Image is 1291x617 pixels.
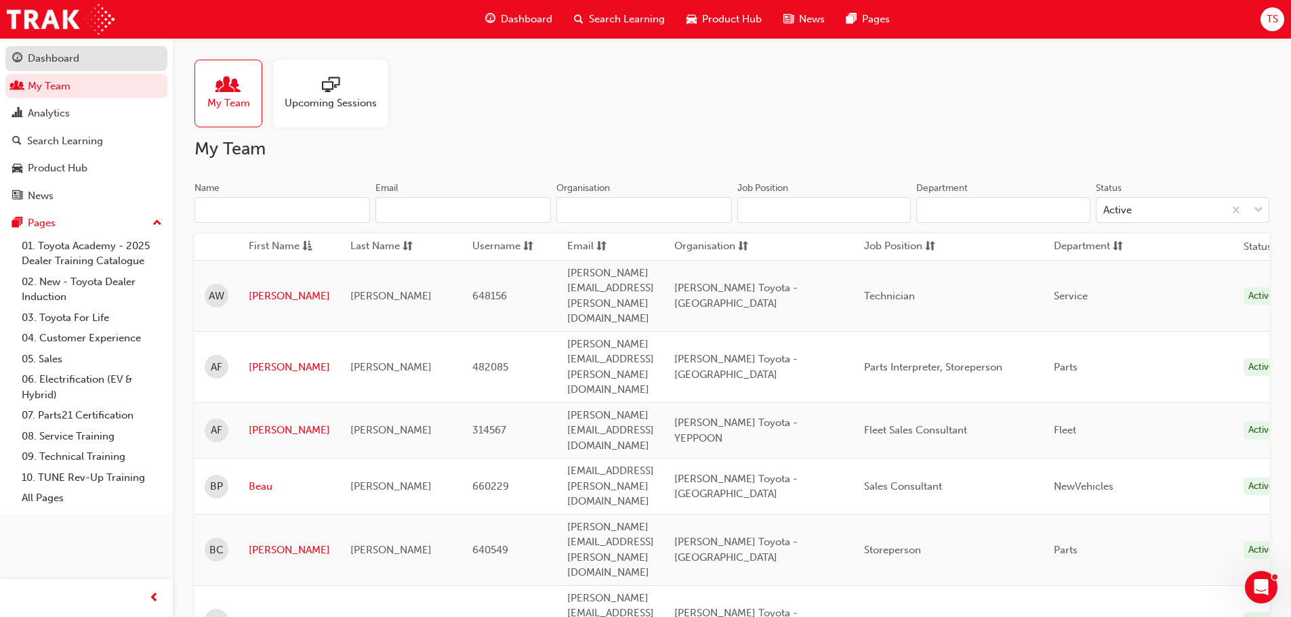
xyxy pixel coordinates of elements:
[1054,238,1110,255] span: Department
[27,133,103,149] div: Search Learning
[5,129,167,154] a: Search Learning
[16,405,167,426] a: 07. Parts21 Certification
[864,238,922,255] span: Job Position
[350,238,400,255] span: Last Name
[194,138,1269,160] h2: My Team
[1054,290,1088,302] span: Service
[674,417,798,444] span: [PERSON_NAME] Toyota - YEPPOON
[5,46,167,71] a: Dashboard
[350,544,432,556] span: [PERSON_NAME]
[220,77,237,95] span: people-icon
[472,480,509,492] span: 660229
[194,197,370,223] input: Name
[737,182,788,195] div: Job Position
[567,409,654,452] span: [PERSON_NAME][EMAIL_ADDRESS][DOMAIN_NAME]
[322,77,340,95] span: sessionType_ONLINE_URL-icon
[194,182,220,195] div: Name
[350,290,432,302] span: [PERSON_NAME]
[209,289,224,304] span: AW
[403,238,413,255] span: sorting-icon
[207,95,250,111] span: My Team
[567,465,654,507] span: [EMAIL_ADDRESS][PERSON_NAME][DOMAIN_NAME]
[472,238,547,255] button: Usernamesorting-icon
[249,423,330,438] a: [PERSON_NAME]
[567,521,654,579] span: [PERSON_NAME][EMAIL_ADDRESS][PERSON_NAME][DOMAIN_NAME]
[846,11,857,28] span: pages-icon
[12,81,22,93] span: people-icon
[1054,361,1078,373] span: Parts
[925,238,935,255] span: sorting-icon
[674,238,749,255] button: Organisationsorting-icon
[28,215,56,231] div: Pages
[16,488,167,509] a: All Pages
[567,238,594,255] span: Email
[16,426,167,447] a: 08. Service Training
[5,156,167,181] a: Product Hub
[12,53,22,65] span: guage-icon
[1261,7,1284,31] button: TS
[1245,571,1277,603] iframe: Intercom live chat
[556,182,610,195] div: Organisation
[916,197,1090,223] input: Department
[864,290,915,302] span: Technician
[12,163,22,175] span: car-icon
[210,479,223,494] span: BP
[676,5,773,33] a: car-iconProduct Hub
[864,424,967,436] span: Fleet Sales Consultant
[7,4,115,35] a: Trak
[783,11,794,28] span: news-icon
[211,423,222,438] span: AF
[862,12,890,27] span: Pages
[1254,202,1263,219] span: down-icon
[285,95,377,111] span: Upcoming Sessions
[864,361,1002,373] span: Parts Interpreter, Storeperson
[674,536,798,563] span: [PERSON_NAME] Toyota - [GEOGRAPHIC_DATA]
[864,544,921,556] span: Storeperson
[501,12,552,27] span: Dashboard
[1267,12,1278,27] span: TS
[5,43,167,211] button: DashboardMy TeamAnalyticsSearch LearningProduct HubNews
[864,238,939,255] button: Job Positionsorting-icon
[249,238,323,255] button: First Nameasc-icon
[28,106,70,121] div: Analytics
[149,590,159,607] span: prev-icon
[1054,424,1076,436] span: Fleet
[567,267,654,325] span: [PERSON_NAME][EMAIL_ADDRESS][PERSON_NAME][DOMAIN_NAME]
[472,290,507,302] span: 648156
[350,424,432,436] span: [PERSON_NAME]
[472,544,508,556] span: 640549
[674,473,798,501] span: [PERSON_NAME] Toyota - [GEOGRAPHIC_DATA]
[194,60,273,127] a: My Team
[674,282,798,310] span: [PERSON_NAME] Toyota - [GEOGRAPHIC_DATA]
[1054,544,1078,556] span: Parts
[12,135,22,148] span: search-icon
[5,211,167,236] button: Pages
[773,5,836,33] a: news-iconNews
[28,51,79,66] div: Dashboard
[350,480,432,492] span: [PERSON_NAME]
[737,197,911,223] input: Job Position
[302,238,312,255] span: asc-icon
[249,479,330,494] a: Beau
[687,11,697,28] span: car-icon
[556,197,732,223] input: Organisation
[799,12,825,27] span: News
[12,217,22,230] span: pages-icon
[209,542,224,558] span: BC
[152,215,162,232] span: up-icon
[472,424,506,436] span: 314567
[16,272,167,307] a: 02. New - Toyota Dealer Induction
[485,11,495,28] span: guage-icon
[563,5,676,33] a: search-iconSearch Learning
[16,236,167,272] a: 01. Toyota Academy - 2025 Dealer Training Catalogue
[567,338,654,396] span: [PERSON_NAME][EMAIL_ADDRESS][PERSON_NAME][DOMAIN_NAME]
[474,5,563,33] a: guage-iconDashboard
[702,12,762,27] span: Product Hub
[249,238,300,255] span: First Name
[574,11,583,28] span: search-icon
[375,182,398,195] div: Email
[16,349,167,370] a: 05. Sales
[5,101,167,126] a: Analytics
[249,542,330,558] a: [PERSON_NAME]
